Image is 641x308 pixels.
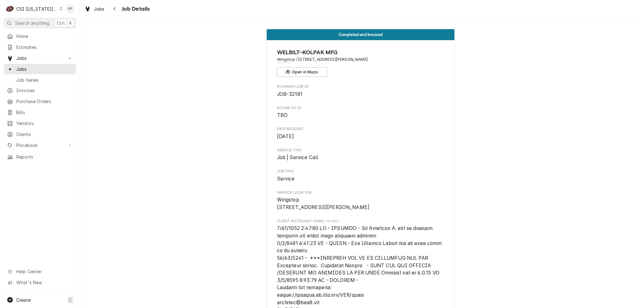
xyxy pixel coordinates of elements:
a: Jobs [82,4,107,14]
span: Invoices [16,87,73,94]
span: JOB-32181 [277,91,302,97]
button: Navigate back [110,4,120,14]
span: Job Type [277,175,444,183]
span: Job Details [120,5,150,13]
a: Go to Help Center [4,266,76,277]
span: [DATE] [277,133,294,139]
div: Philip Potter's Avatar [66,4,74,13]
div: Date Received [277,127,444,140]
span: TBD [277,112,288,118]
div: Kolpak PO ID [277,106,444,119]
span: Client Notes [277,219,444,224]
span: Kolpak PO ID [277,112,444,119]
span: Job Series [16,77,73,83]
span: K [69,20,72,26]
a: Invoices [4,85,76,96]
a: Vendors [4,118,76,128]
span: Help Center [16,268,72,275]
a: Job Series [4,75,76,85]
a: Go to Jobs [4,53,76,63]
span: C [69,297,72,303]
span: Service [277,176,295,182]
span: Completed and Invoiced [339,33,383,37]
span: Roopairs Job ID [277,84,444,89]
span: What's New [16,279,72,286]
span: Home [16,33,73,39]
span: Kolpak PO ID [277,106,444,111]
button: Search anythingCtrlK [4,18,76,29]
span: Jobs [94,6,105,12]
a: Go to Pricebook [4,140,76,150]
a: Jobs [4,64,76,74]
span: Roopairs Job ID [277,91,444,98]
span: Wingstop [STREET_ADDRESS][PERSON_NAME] [277,197,370,210]
div: PP [66,4,74,13]
span: Address [277,57,444,62]
span: Estimates [16,44,73,50]
a: Reports [4,152,76,162]
a: Bills [4,107,76,117]
span: Service Type [277,154,444,161]
a: Clients [4,129,76,139]
div: Service Type [277,148,444,161]
a: Estimates [4,42,76,52]
span: Vendors [16,120,73,127]
div: Service Location [277,190,444,211]
div: Client Information [277,48,444,77]
span: Search anything [15,20,49,26]
div: CSI Kansas City's Avatar [6,4,14,13]
span: Jobs [16,55,64,61]
span: Reports [16,154,73,160]
span: Service Location [277,196,444,211]
span: Date Received [277,133,444,140]
div: CSI [US_STATE][GEOGRAPHIC_DATA] [16,6,58,12]
span: Job Type [277,169,444,174]
span: Date Received [277,127,444,132]
div: Job Type [277,169,444,182]
span: Jobs [16,66,73,72]
span: Bills [16,109,73,116]
a: Home [4,31,76,41]
div: C [6,4,14,13]
div: Roopairs Job ID [277,84,444,98]
span: Clients [16,131,73,138]
div: Status [267,29,454,40]
span: Service Location [277,190,444,195]
a: Purchase Orders [4,96,76,107]
span: Create [16,297,31,303]
a: Go to What's New [4,277,76,288]
button: Open in Maps [277,67,327,77]
span: Service Type [277,148,444,153]
span: (Only Visible to You) [303,219,338,223]
span: Job | Service Call [277,154,319,160]
span: Ctrl [57,20,65,26]
span: Pricebook [16,142,64,149]
span: Purchase Orders [16,98,73,105]
span: Name [277,48,444,57]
